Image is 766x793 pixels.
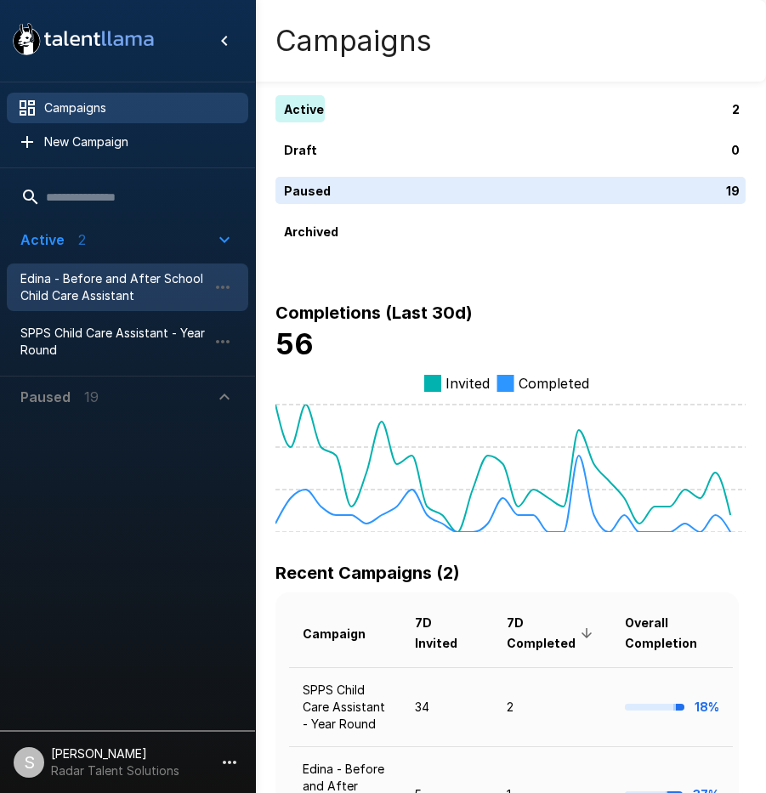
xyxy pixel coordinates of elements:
[625,613,719,654] span: Overall Completion
[507,613,598,654] span: 7D Completed
[275,303,473,323] b: Completions (Last 30d)
[275,23,432,59] h4: Campaigns
[415,613,479,654] span: 7D Invited
[303,624,388,644] span: Campaign
[289,667,401,746] td: SPPS Child Care Assistant - Year Round
[275,326,314,361] b: 56
[695,700,719,714] b: 18%
[493,667,611,746] td: 2
[731,141,740,159] p: 0
[732,100,740,118] p: 2
[401,667,493,746] td: 34
[275,563,460,583] b: Recent Campaigns (2)
[726,182,740,200] p: 19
